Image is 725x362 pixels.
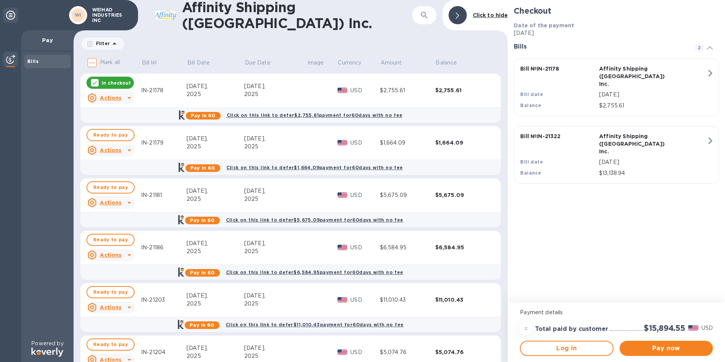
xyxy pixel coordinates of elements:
p: USD [350,191,380,199]
b: Pay in 60 [190,270,215,275]
p: Image [308,59,324,67]
p: USD [350,244,380,252]
p: $13,138.94 [599,169,706,177]
span: Ready to pay [93,131,128,140]
b: Click on this link to defer $1,664.09 payment for 60 days with no fee [226,165,403,170]
span: Due Date [245,59,280,67]
div: $5,675.09 [380,191,435,199]
div: 2025 [244,352,307,360]
button: Ready to pay [86,129,135,141]
img: USD [337,140,348,145]
div: [DATE], [244,135,307,143]
b: Pay in 60 [190,322,214,328]
div: $6,584.95 [380,244,435,252]
b: Date of the payment [514,22,574,28]
div: [DATE], [187,82,244,90]
u: Actions [100,200,121,206]
div: [DATE], [244,82,307,90]
div: 2025 [187,195,244,203]
div: IN-21203 [141,296,187,304]
u: Actions [100,95,121,101]
span: Ready to pay [93,340,128,349]
p: Powered by [31,340,63,348]
u: Actions [100,252,121,258]
button: Ready to pay [86,181,135,194]
button: Ready to pay [86,286,135,298]
span: Amount [381,59,412,67]
div: $11,010.43 [435,296,491,304]
button: Ready to pay [86,234,135,246]
b: Click to hide [473,12,508,18]
img: USD [337,245,348,250]
span: Bill Date [187,59,220,67]
b: Pay in 60 [190,165,215,171]
div: [DATE], [244,239,307,247]
button: Log in [520,341,613,356]
b: Click on this link to defer $5,675.09 payment for 60 days with no fee [226,217,403,223]
b: Bill date [520,159,543,165]
p: [DATE] [514,29,719,37]
div: [DATE], [187,187,244,195]
p: Bill № IN-21178 [520,65,596,72]
p: Amount [381,59,402,67]
h2: Checkout [514,6,719,16]
div: $2,755.61 [380,87,435,94]
span: Pay now [626,344,707,353]
div: 2025 [187,90,244,98]
p: USD [350,139,380,147]
div: 2025 [244,300,307,308]
span: Ready to pay [93,288,128,297]
b: Pay in 60 [190,217,215,223]
span: Log in [527,344,606,353]
b: Balance [520,102,541,108]
p: Bill № [142,59,157,67]
div: 2025 [187,247,244,255]
u: Actions [100,304,121,310]
div: $1,664.09 [435,139,491,146]
u: Actions [100,147,121,153]
b: Balance [520,170,541,176]
img: USD [337,349,348,355]
b: Bills [27,58,39,64]
div: [DATE], [244,344,307,352]
p: Affinity Shipping ([GEOGRAPHIC_DATA]) Inc. [599,65,675,88]
b: Click on this link to defer $6,584.95 payment for 60 days with no fee [226,269,403,275]
p: USD [350,296,380,304]
p: Mark all [100,58,120,66]
button: Pay now [620,341,713,356]
div: $6,584.95 [435,244,491,251]
p: Due Date [245,59,270,67]
div: $2,755.61 [435,87,491,94]
div: [DATE], [244,292,307,300]
div: IN-21178 [141,87,187,94]
p: In checkout [102,80,131,86]
b: Click on this link to defer $11,010.43 payment for 60 days with no fee [226,322,403,327]
div: $5,074.76 [380,348,435,356]
img: USD [688,325,698,331]
div: $5,074.76 [435,348,491,356]
div: [DATE], [187,239,244,247]
p: Currency [338,59,361,67]
div: 2025 [244,247,307,255]
div: 2025 [187,300,244,308]
div: IN-21186 [141,244,187,252]
p: Bill № IN-21322 [520,132,596,140]
span: Ready to pay [93,183,128,192]
div: IN-21204 [141,348,187,356]
p: Pay [27,36,67,44]
p: WEIHAO INDUSTRIES INC [92,7,130,23]
span: Ready to pay [93,235,128,244]
p: USD [350,87,380,94]
div: [DATE], [187,135,244,143]
div: IN-21179 [141,139,187,147]
div: 2025 [244,195,307,203]
div: 2025 [244,143,307,151]
p: $2,755.61 [599,102,706,110]
button: Bill №IN-21178Affinity Shipping ([GEOGRAPHIC_DATA]) Inc.Bill date[DATE]Balance$2,755.61 [514,58,719,116]
p: [DATE] [599,91,706,99]
b: Click on this link to defer $2,755.61 payment for 60 days with no fee [227,112,403,118]
div: [DATE], [187,344,244,352]
p: USD [350,348,380,356]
